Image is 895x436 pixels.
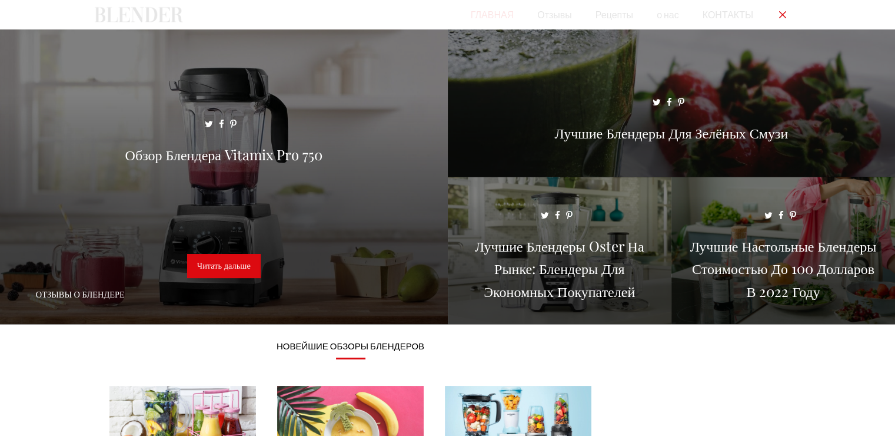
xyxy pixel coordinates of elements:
a: Читать дальше [187,254,261,279]
a: Лучшие настольные блендеры стоимостью до 100 долларов в 2022 году [671,310,895,322]
ya-tr-span: НОВЕЙШИЕ ОБЗОРЫ БЛЕНДЕРОВ [277,341,424,352]
ya-tr-span: Читать дальше [197,261,251,270]
a: Лучшие блендеры Oster на рынке: блендеры для экономных покупателей [448,310,671,322]
a: Отзывы о Блендере [36,290,125,299]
